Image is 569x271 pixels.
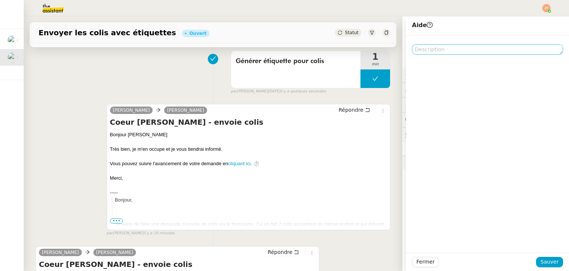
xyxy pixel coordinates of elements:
div: Très bien, je m'en occupe et je vous tiendrai informé. [110,146,387,153]
span: Statut [345,30,359,35]
span: par [107,230,113,236]
span: ⚙️ [405,71,444,79]
button: Sauver [536,257,563,267]
span: ⏲️ [405,102,456,108]
p: Je viens de faire une demande d’envoie de colis via le formulaire. J’ai en fait 2 colis qui parte... [115,221,387,235]
span: Répondre [339,106,363,114]
small: [PERSON_NAME][DATE] [231,88,326,95]
span: par [231,88,237,95]
span: Générer étiquette pour colis [236,56,356,67]
span: 🕵️ [405,132,498,138]
div: 🔐Données client [402,83,569,97]
span: ••• [110,218,123,223]
a: [PERSON_NAME] [39,249,82,256]
div: ----- [110,189,387,196]
div: ⚙️Procédures [402,68,569,82]
img: svg [542,4,550,12]
h4: Coeur [PERSON_NAME] - envoie colis [110,117,387,127]
div: 🧴Autres [402,156,569,170]
span: 🔐 [405,86,453,94]
div: Bonjour [PERSON_NAME] [110,131,387,138]
span: 🧴 [405,160,428,166]
span: Fermer [416,258,435,266]
div: Merci, [110,174,387,182]
span: Répondre [267,248,292,256]
small: [PERSON_NAME] [107,230,174,236]
span: Aide [412,22,433,29]
span: il y a quelques secondes [280,88,326,95]
img: users%2FdHO1iM5N2ObAeWsI96eSgBoqS9g1%2Favatar%2Fdownload.png [7,35,18,46]
img: users%2Frk9QlxVzICebA9ovUeCv0S2PdH62%2Favatar%2Fte%CC%81le%CC%81chargement.jpeg [7,52,18,63]
p: Bonjour, [115,196,387,204]
span: Sauver [540,258,559,266]
a: [PERSON_NAME] [110,107,153,114]
div: Ouvert [189,31,206,36]
span: il y a 10 minutes [143,230,174,236]
button: Fermer [412,257,439,267]
a: cliquant ici [228,161,251,166]
div: Vous pouvez suivre l'avancement de votre demande en . ⏱️ [110,160,387,167]
h4: Coeur [PERSON_NAME] - envoie colis [39,259,316,270]
span: min [360,61,390,68]
span: 1 [360,52,390,61]
a: [PERSON_NAME] [164,107,207,114]
span: 💬 [405,117,453,123]
button: Répondre [265,248,302,256]
button: Répondre [336,106,373,114]
span: Envoyer les colis avec étiquettes [39,29,176,36]
div: 💬Commentaires [402,112,569,127]
a: [PERSON_NAME] [93,249,136,256]
div: 🕵️Autres demandes en cours 1 [402,128,569,142]
div: ⏲️Tâches 1:00 [402,98,569,112]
